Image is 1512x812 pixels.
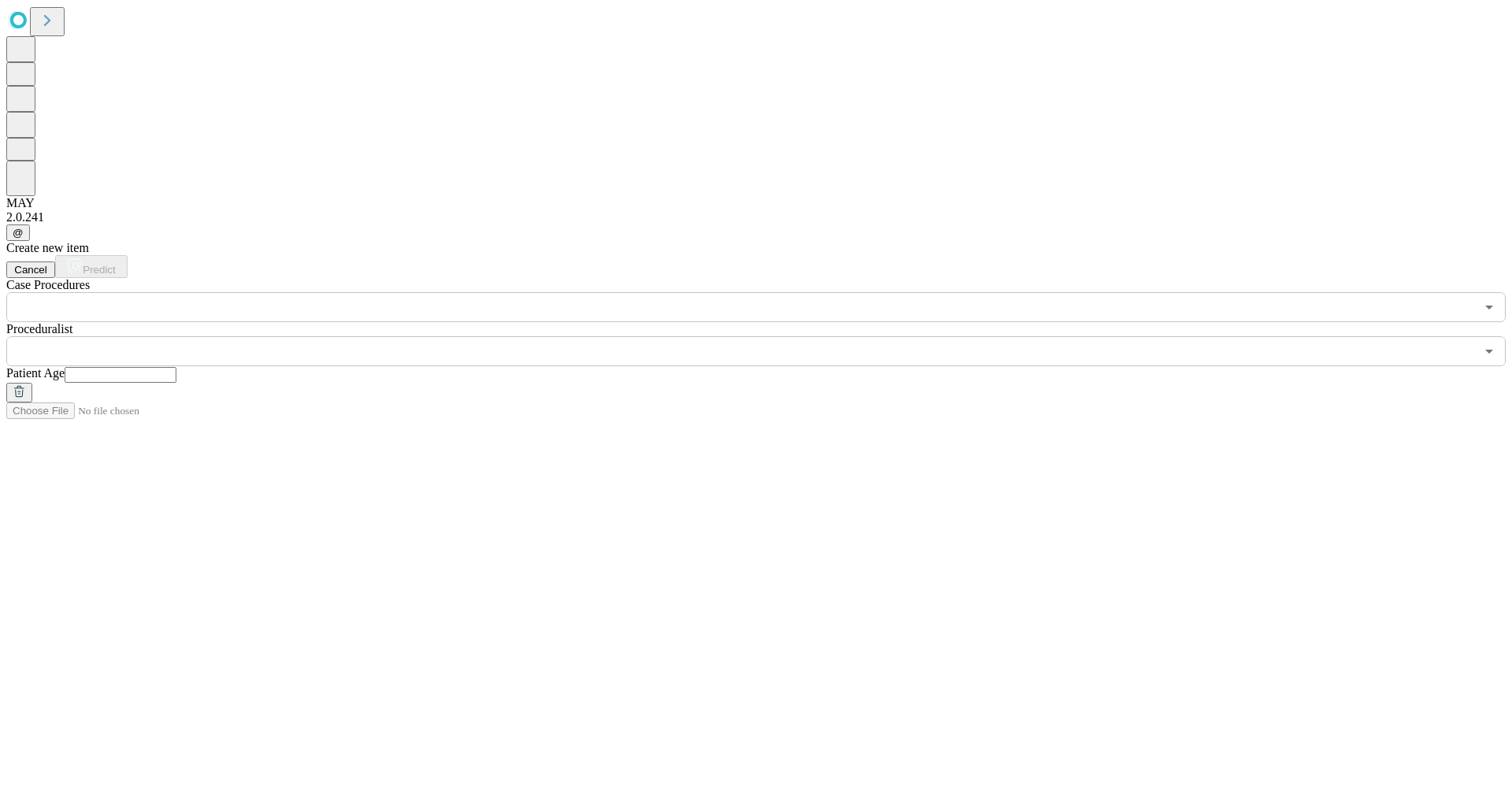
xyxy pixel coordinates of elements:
button: Open [1478,296,1500,318]
button: Predict [55,255,128,278]
span: Patient Age [6,366,65,380]
button: Cancel [6,261,55,278]
button: @ [6,224,30,241]
span: Create new item [6,241,89,254]
div: MAY [6,196,1506,210]
span: Proceduralist [6,322,72,336]
span: Cancel [14,264,47,276]
button: Open [1478,340,1500,362]
span: Scheduled Procedure [6,278,90,291]
span: @ [13,227,24,239]
div: 2.0.241 [6,210,1506,224]
span: Predict [83,264,115,276]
